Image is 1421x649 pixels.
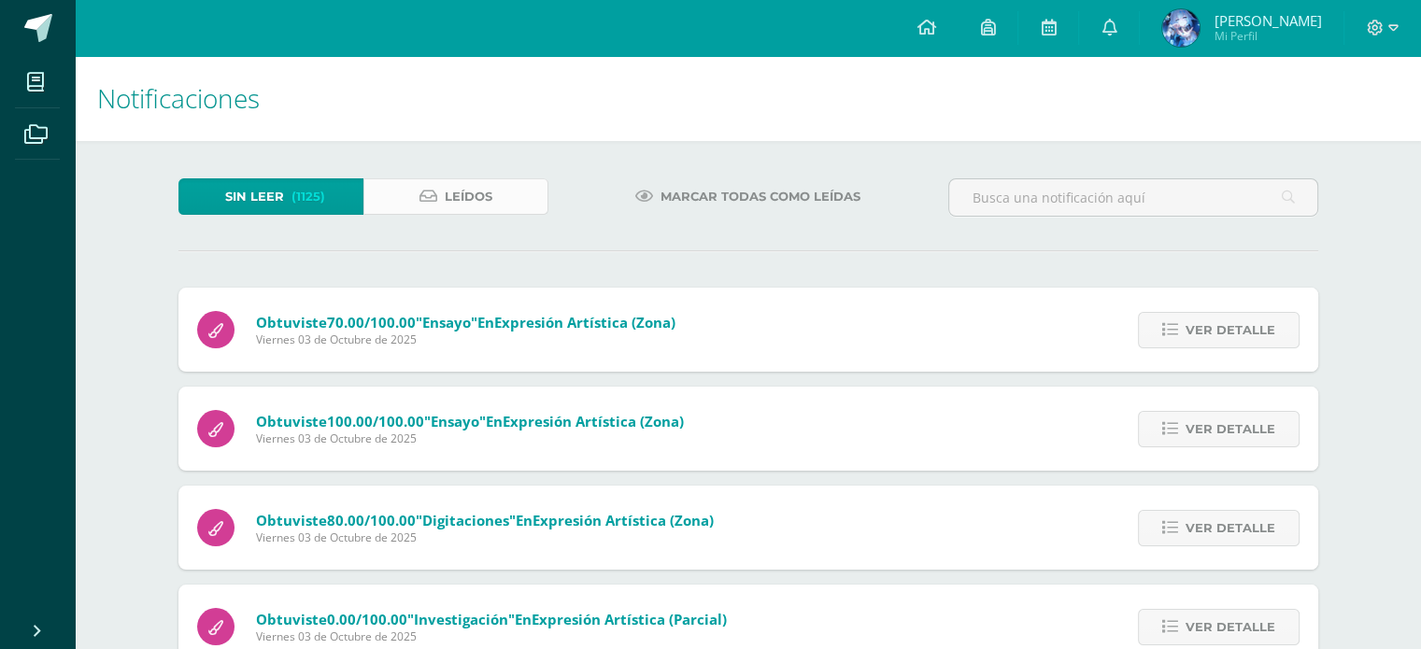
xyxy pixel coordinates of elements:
input: Busca una notificación aquí [949,179,1317,216]
span: Obtuviste en [256,511,714,529]
span: 0.00/100.00 [327,610,407,628]
img: 9f01e3d6ae747b29c28daca1ee3c4777.png [1162,9,1200,47]
span: Obtuviste en [256,412,684,430]
span: 100.00/100.00 [327,412,424,430]
span: Viernes 03 de Octubre de 2025 [256,332,675,347]
span: Viernes 03 de Octubre de 2025 [256,430,684,446]
span: (1125) [291,179,325,214]
span: Obtuviste en [256,313,675,332]
a: Leídos [363,178,548,215]
span: 70.00/100.00 [327,313,416,332]
span: Sin leer [225,179,284,214]
span: Mi Perfil [1214,28,1321,44]
span: Marcar todas como leídas [661,179,860,214]
span: Expresión Artística (Parcial) [532,610,727,628]
span: [PERSON_NAME] [1214,11,1321,30]
span: Notificaciones [97,80,260,116]
span: Ver detalle [1186,610,1275,644]
span: Expresión Artística (Zona) [503,412,684,430]
span: Obtuviste en [256,610,727,628]
span: Viernes 03 de Octubre de 2025 [256,529,714,545]
a: Marcar todas como leídas [612,178,884,215]
span: Expresión Artística (Zona) [494,313,675,332]
span: Expresión Artística (Zona) [533,511,714,529]
span: Ver detalle [1186,313,1275,347]
span: 80.00/100.00 [327,511,416,529]
a: Sin leer(1125) [178,178,363,215]
span: Ver detalle [1186,412,1275,446]
span: Ver detalle [1186,511,1275,545]
span: "Ensayo" [424,412,486,430]
span: "Ensayo" [416,313,477,332]
span: "Digitaciones" [416,511,516,529]
span: "Investigación" [407,610,515,628]
span: Viernes 03 de Octubre de 2025 [256,628,727,644]
span: Leídos [445,179,492,214]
